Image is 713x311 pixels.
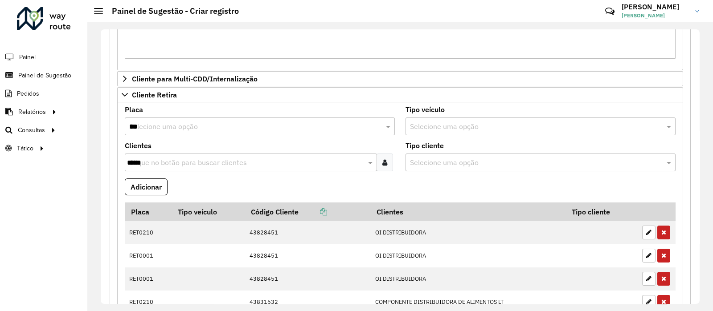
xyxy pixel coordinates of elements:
[299,207,327,216] a: Copiar
[172,202,245,221] th: Tipo veículo
[370,221,566,244] td: OI DISTRIBUIDORA
[125,178,168,195] button: Adicionar
[117,87,683,102] a: Cliente Retira
[125,221,172,244] td: RET0210
[125,140,152,151] label: Clientes
[18,107,46,117] span: Relatórios
[17,144,33,153] span: Tático
[245,221,370,244] td: 43828451
[245,267,370,291] td: 43828451
[622,12,688,20] span: [PERSON_NAME]
[125,267,172,291] td: RET0001
[117,71,683,86] a: Cliente para Multi-CDD/Internalização
[622,3,688,11] h3: [PERSON_NAME]
[370,202,566,221] th: Clientes
[245,244,370,267] td: 43828451
[600,2,619,21] a: Contato Rápido
[125,244,172,267] td: RET0001
[132,91,177,98] span: Cliente Retira
[245,202,370,221] th: Código Cliente
[18,71,71,80] span: Painel de Sugestão
[132,75,258,82] span: Cliente para Multi-CDD/Internalização
[370,267,566,291] td: OI DISTRIBUIDORA
[370,244,566,267] td: OI DISTRIBUIDORA
[18,125,45,135] span: Consultas
[125,202,172,221] th: Placa
[406,140,444,151] label: Tipo cliente
[125,104,143,115] label: Placa
[19,53,36,62] span: Painel
[406,104,445,115] label: Tipo veículo
[566,202,638,221] th: Tipo cliente
[17,89,39,98] span: Pedidos
[103,6,239,16] h2: Painel de Sugestão - Criar registro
